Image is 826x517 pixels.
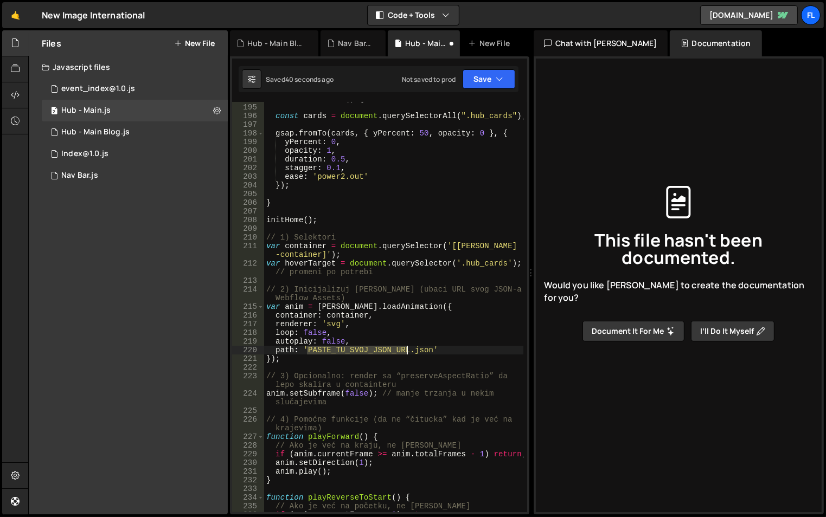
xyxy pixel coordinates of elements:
div: Hub - Main.js [405,38,446,49]
div: Documentation [670,30,761,56]
div: 215 [232,302,264,311]
div: 235 [232,502,264,510]
div: 196 [232,112,264,120]
div: 220 [232,346,264,354]
div: 226 [232,415,264,432]
div: 202 [232,164,264,172]
div: 207 [232,207,264,216]
button: Document it for me [582,321,684,341]
div: Chat with [PERSON_NAME] [534,30,668,56]
div: 230 [232,458,264,467]
span: Would you like [PERSON_NAME] to create the documentation for you? [545,279,814,303]
div: 225 [232,406,264,415]
div: 218 [232,328,264,337]
div: 205 [232,190,264,198]
div: Hub - Main.js [61,106,111,115]
div: Saved [266,75,334,84]
a: [DOMAIN_NAME] [700,5,798,25]
div: 40 seconds ago [285,75,334,84]
div: Index@1.0.js [61,149,108,159]
div: 209 [232,224,264,233]
div: 222 [232,363,264,372]
div: 228 [232,441,264,450]
div: 221 [232,354,264,363]
div: 199 [232,138,264,146]
button: Code + Tools [368,5,459,25]
button: I’ll do it myself [691,321,774,341]
span: 2 [51,107,57,116]
a: Fl [801,5,821,25]
div: 227 [232,432,264,441]
button: Save [463,69,515,89]
div: 195 [232,103,264,112]
div: 219 [232,337,264,346]
div: 15795/46353.js [42,121,228,143]
div: 234 [232,493,264,502]
div: 203 [232,172,264,181]
div: 208 [232,216,264,224]
div: 217 [232,320,264,328]
button: New File [174,39,215,48]
div: 206 [232,198,264,207]
div: 200 [232,146,264,155]
div: 204 [232,181,264,190]
div: 223 [232,372,264,389]
div: 15795/46323.js [42,100,228,121]
div: event_index@1.0.js [61,84,135,94]
div: 224 [232,389,264,406]
div: Hub - Main Blog.js [247,38,305,49]
div: 15795/44313.js [42,143,228,165]
div: 15795/42190.js [42,78,228,100]
span: This file hasn't been documented. [545,231,814,266]
div: 210 [232,233,264,242]
div: 231 [232,467,264,476]
div: Nav Bar.js [338,38,373,49]
div: 198 [232,129,264,138]
div: 15795/46513.js [42,165,228,186]
div: 201 [232,155,264,164]
div: Hub - Main Blog.js [61,127,130,137]
div: 229 [232,450,264,458]
h2: Files [42,37,61,49]
div: Javascript files [29,56,228,78]
div: 216 [232,311,264,320]
div: 211 [232,242,264,259]
div: 233 [232,484,264,493]
div: Not saved to prod [402,75,456,84]
div: Nav Bar.js [61,171,98,180]
div: New File [469,38,514,49]
div: New Image International [42,9,145,22]
div: 213 [232,276,264,285]
div: 212 [232,259,264,276]
a: 🤙 [2,2,29,28]
div: 197 [232,120,264,129]
div: 232 [232,476,264,484]
div: 214 [232,285,264,302]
